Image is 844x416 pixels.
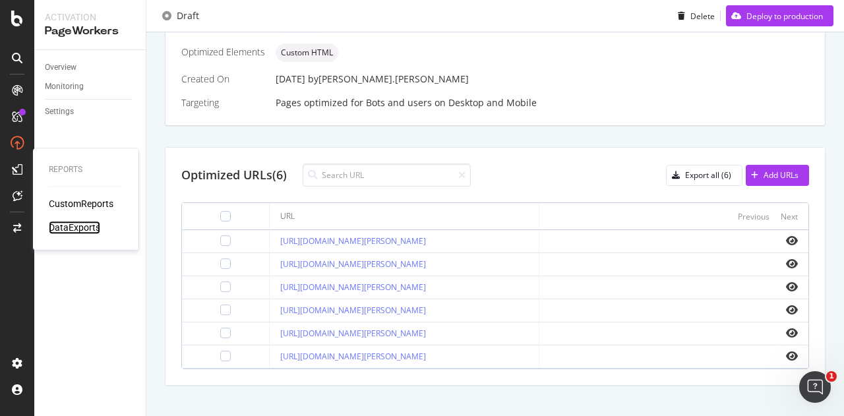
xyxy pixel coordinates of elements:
a: [URL][DOMAIN_NAME][PERSON_NAME] [280,328,426,339]
iframe: Intercom live chat [799,371,831,403]
div: URL [280,210,295,222]
div: Add URLs [764,169,799,181]
a: [URL][DOMAIN_NAME][PERSON_NAME] [280,351,426,362]
div: [DATE] [276,73,809,86]
i: eye [786,351,798,361]
a: Settings [45,105,136,119]
div: Overview [45,61,76,74]
button: Previous [738,208,769,224]
a: DataExports [49,221,100,234]
button: Next [781,208,798,224]
div: Pages optimized for on [276,96,809,109]
div: Delete [690,10,715,21]
i: eye [786,258,798,269]
button: Add URLs [746,165,809,186]
input: Search URL [303,163,471,187]
div: Created On [181,73,265,86]
a: Overview [45,61,136,74]
a: [URL][DOMAIN_NAME][PERSON_NAME] [280,235,426,247]
div: Optimized URLs (6) [181,167,287,184]
a: [URL][DOMAIN_NAME][PERSON_NAME] [280,305,426,316]
div: Targeting [181,96,265,109]
div: Reports [49,164,123,175]
button: Deploy to production [726,5,833,26]
div: by [PERSON_NAME].[PERSON_NAME] [308,73,469,86]
i: eye [786,305,798,315]
div: Export all (6) [685,169,731,181]
div: PageWorkers [45,24,135,39]
div: Monitoring [45,80,84,94]
i: eye [786,328,798,338]
div: Activation [45,11,135,24]
div: Deploy to production [746,10,823,21]
div: Next [781,211,798,222]
div: Desktop and Mobile [448,96,537,109]
a: CustomReports [49,197,113,210]
div: Settings [45,105,74,119]
button: Delete [673,5,715,26]
button: Export all (6) [666,165,742,186]
a: [URL][DOMAIN_NAME][PERSON_NAME] [280,282,426,293]
div: Previous [738,211,769,222]
div: neutral label [276,44,338,62]
i: eye [786,282,798,292]
div: Optimized Elements [181,45,265,59]
span: Custom HTML [281,49,333,57]
a: [URL][DOMAIN_NAME][PERSON_NAME] [280,258,426,270]
div: Bots and users [366,96,432,109]
a: Monitoring [45,80,136,94]
i: eye [786,235,798,246]
span: 1 [826,371,837,382]
div: Draft [177,9,199,22]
